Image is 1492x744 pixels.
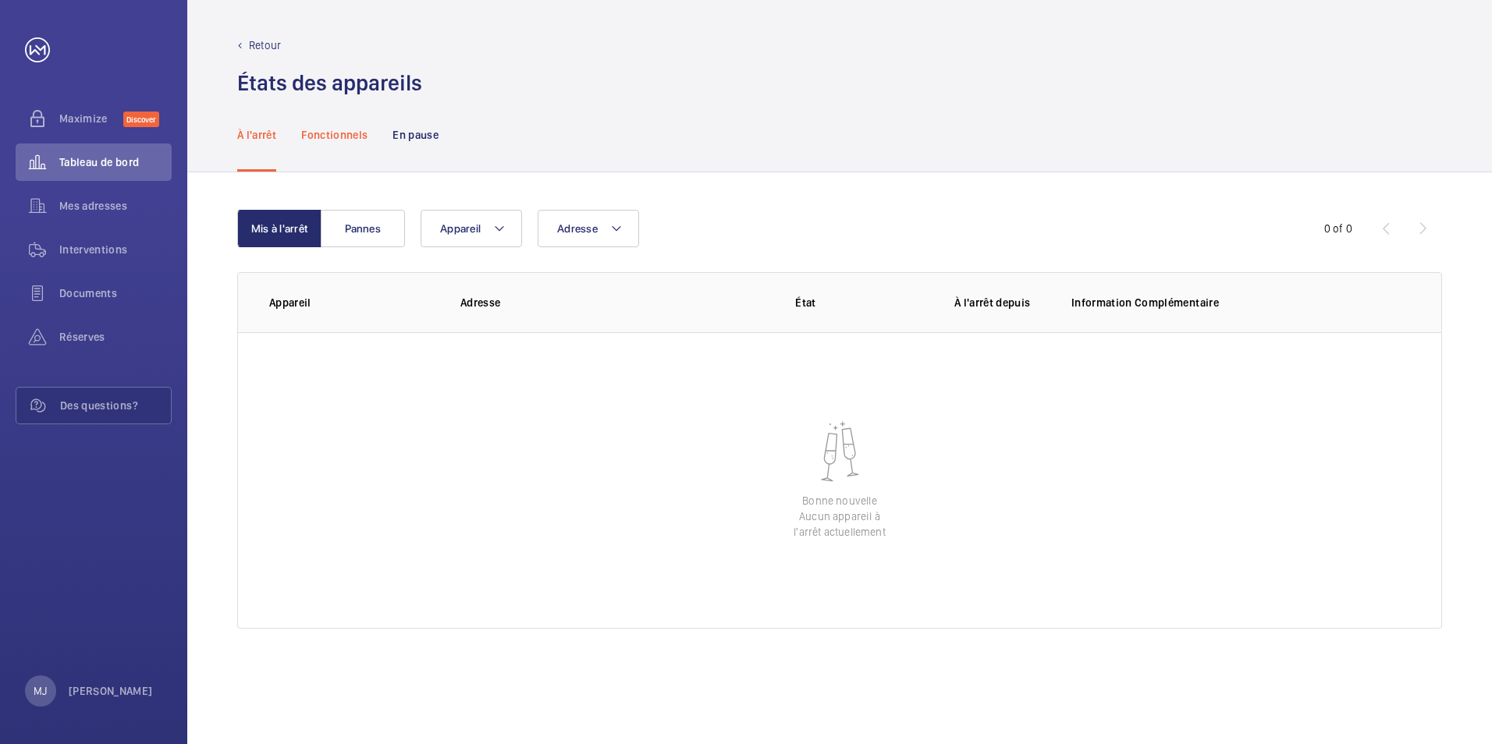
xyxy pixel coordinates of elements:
[237,69,422,97] h1: États des appareils
[460,295,682,310] p: Adresse
[34,683,47,699] p: MJ
[249,37,281,53] p: Retour
[59,329,172,345] span: Réserves
[69,683,153,699] p: [PERSON_NAME]
[301,127,368,143] p: Fonctionnels
[59,198,172,214] span: Mes adresses
[794,493,886,540] p: Bonne nouvelle Aucun appareil à l'arrêt actuellement
[59,154,172,170] span: Tableau de bord
[237,127,276,143] p: À l'arrêt
[538,210,639,247] button: Adresse
[269,295,435,310] p: Appareil
[321,210,405,247] button: Pannes
[557,222,598,235] span: Adresse
[60,398,171,413] span: Des questions?
[59,111,123,126] span: Maximize
[59,285,172,301] span: Documents
[237,210,321,247] button: Mis à l'arrêt
[440,222,481,235] span: Appareil
[1324,221,1352,236] div: 0 of 0
[123,112,159,127] span: Discover
[393,127,439,143] p: En pause
[421,210,522,247] button: Appareil
[954,295,1046,310] p: À l'arrêt depuis
[1071,295,1410,310] p: Information Complémentaire
[693,295,918,310] p: État
[59,242,172,257] span: Interventions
